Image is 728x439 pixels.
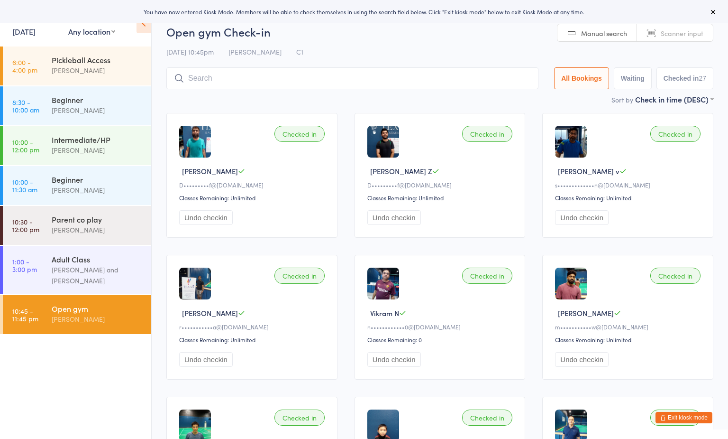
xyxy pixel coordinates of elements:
[179,181,328,189] div: D•••••••••f@[DOMAIN_NAME]
[68,26,115,37] div: Any location
[274,126,325,142] div: Checked in
[635,94,713,104] div: Check in time (DESC)
[367,323,516,331] div: n••••••••••••0@[DOMAIN_NAME]
[655,412,712,423] button: Exit kiosk mode
[3,166,151,205] a: 10:00 -11:30 amBeginner[PERSON_NAME]
[3,206,151,245] a: 10:30 -12:00 pmParent co play[PERSON_NAME]
[462,410,512,426] div: Checked in
[12,138,39,153] time: 10:00 - 12:00 pm
[12,26,36,37] a: [DATE]
[52,145,143,156] div: [PERSON_NAME]
[367,352,421,367] button: Undo checkin
[179,268,211,299] img: image1674090829.png
[12,218,39,233] time: 10:30 - 12:00 pm
[3,126,151,165] a: 10:00 -12:00 pmIntermediate/HP[PERSON_NAME]
[52,94,143,105] div: Beginner
[555,181,703,189] div: s•••••••••••••n@[DOMAIN_NAME]
[52,65,143,76] div: [PERSON_NAME]
[581,28,627,38] span: Manual search
[370,166,432,176] span: [PERSON_NAME] Z
[166,67,538,89] input: Search
[182,308,238,318] span: [PERSON_NAME]
[15,8,713,16] div: You have now entered Kiosk Mode. Members will be able to check themselves in using the search fie...
[555,323,703,331] div: m•••••••••••w@[DOMAIN_NAME]
[367,194,516,202] div: Classes Remaining: Unlimited
[52,134,143,145] div: Intermediate/HP
[179,194,328,202] div: Classes Remaining: Unlimited
[52,303,143,314] div: Open gym
[12,307,38,322] time: 10:45 - 11:45 pm
[367,268,399,299] img: image1686406797.png
[166,47,214,56] span: [DATE] 10:45pm
[555,352,609,367] button: Undo checkin
[179,210,233,225] button: Undo checkin
[554,67,609,89] button: All Bookings
[555,210,609,225] button: Undo checkin
[650,410,701,426] div: Checked in
[3,86,151,125] a: 8:30 -10:00 amBeginner[PERSON_NAME]
[370,308,399,318] span: Vikram N
[179,323,328,331] div: r•••••••••••a@[DOMAIN_NAME]
[12,98,39,113] time: 8:30 - 10:00 am
[558,166,619,176] span: [PERSON_NAME] v
[558,308,614,318] span: [PERSON_NAME]
[555,194,703,202] div: Classes Remaining: Unlimited
[52,264,143,286] div: [PERSON_NAME] and [PERSON_NAME]
[661,28,703,38] span: Scanner input
[367,336,516,344] div: Classes Remaining: 0
[614,67,652,89] button: Waiting
[656,67,713,89] button: Checked in27
[179,352,233,367] button: Undo checkin
[182,166,238,176] span: [PERSON_NAME]
[367,210,421,225] button: Undo checkin
[555,268,587,299] img: image1673574506.png
[3,47,151,85] a: 6:00 -4:00 pmPickleball Access[PERSON_NAME]
[12,58,37,74] time: 6:00 - 4:00 pm
[650,268,701,284] div: Checked in
[3,246,151,294] a: 1:00 -3:00 pmAdult Class[PERSON_NAME] and [PERSON_NAME]
[52,55,143,65] div: Pickleball Access
[52,224,143,235] div: [PERSON_NAME]
[52,185,143,196] div: [PERSON_NAME]
[166,24,713,39] h2: Open gym Check-in
[555,336,703,344] div: Classes Remaining: Unlimited
[179,336,328,344] div: Classes Remaining: Unlimited
[555,126,587,158] img: image1744935182.png
[12,258,37,273] time: 1:00 - 3:00 pm
[296,47,303,56] span: C1
[3,295,151,334] a: 10:45 -11:45 pmOpen gym[PERSON_NAME]
[179,126,211,158] img: image1723321148.png
[274,410,325,426] div: Checked in
[462,268,512,284] div: Checked in
[274,268,325,284] div: Checked in
[12,178,37,193] time: 10:00 - 11:30 am
[650,126,701,142] div: Checked in
[52,254,143,264] div: Adult Class
[367,126,399,158] img: image1723321079.png
[52,314,143,325] div: [PERSON_NAME]
[367,181,516,189] div: D•••••••••f@[DOMAIN_NAME]
[52,174,143,185] div: Beginner
[611,95,633,104] label: Sort by
[228,47,282,56] span: [PERSON_NAME]
[462,126,512,142] div: Checked in
[699,75,706,82] div: 27
[52,214,143,224] div: Parent co play
[52,105,143,116] div: [PERSON_NAME]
